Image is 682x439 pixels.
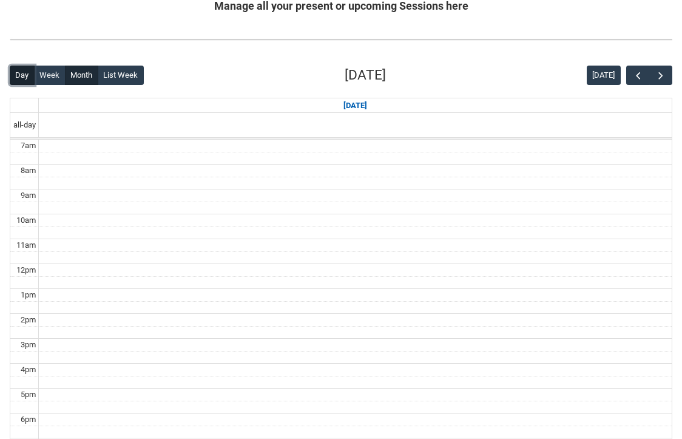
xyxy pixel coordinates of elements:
[14,239,38,251] div: 11am
[14,264,38,276] div: 12pm
[587,66,621,85] button: [DATE]
[18,314,38,326] div: 2pm
[18,413,38,426] div: 6pm
[18,364,38,376] div: 4pm
[10,66,35,85] button: Day
[341,98,370,113] a: [DATE]
[649,66,672,86] button: Next Day
[18,339,38,351] div: 3pm
[34,66,66,85] button: Week
[98,66,144,85] button: List Week
[18,165,38,177] div: 8am
[18,289,38,301] div: 1pm
[65,66,98,85] button: Month
[345,65,386,86] h2: [DATE]
[11,119,38,131] span: all-day
[18,189,38,202] div: 9am
[18,140,38,152] div: 7am
[14,214,38,226] div: 10am
[10,34,672,46] img: REDU_GREY_LINE
[626,66,649,86] button: Previous Day
[18,389,38,401] div: 5pm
